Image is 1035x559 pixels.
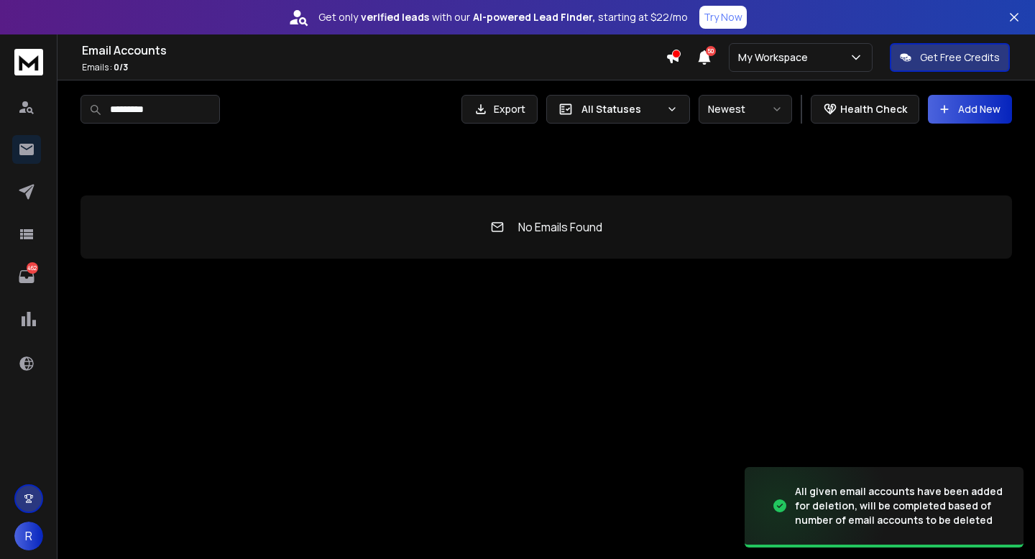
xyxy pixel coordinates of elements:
div: All given email accounts have been added for deletion, will be completed based of number of email... [795,484,1006,527]
strong: verified leads [361,10,429,24]
button: Newest [699,95,792,124]
p: 462 [27,262,38,274]
button: Get Free Credits [890,43,1010,72]
img: image [745,463,888,549]
p: Health Check [840,102,907,116]
p: All Statuses [581,102,661,116]
button: Try Now [699,6,747,29]
p: My Workspace [738,50,814,65]
button: R [14,522,43,550]
button: Health Check [811,95,919,124]
button: Export [461,95,538,124]
p: Emails : [82,62,666,73]
button: Add New [928,95,1012,124]
h1: Email Accounts [82,42,666,59]
strong: AI-powered Lead Finder, [473,10,595,24]
span: 0 / 3 [114,61,128,73]
p: Get Free Credits [920,50,1000,65]
img: logo [14,49,43,75]
p: Get only with our starting at $22/mo [318,10,688,24]
span: 50 [706,46,716,56]
p: No Emails Found [518,218,602,236]
p: Try Now [704,10,742,24]
a: 462 [12,262,41,291]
